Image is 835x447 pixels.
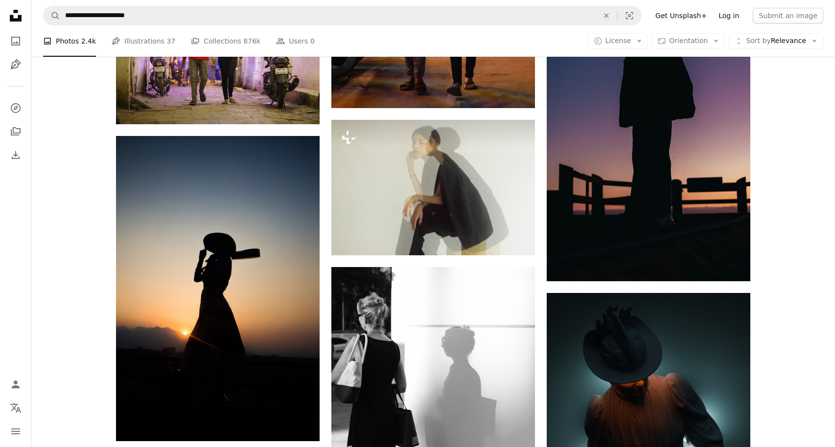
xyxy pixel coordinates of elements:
[116,136,320,441] img: Silhouette of a woman wearing a hat at sunset
[243,36,260,46] span: 876k
[44,6,60,25] button: Search Unsplash
[618,6,641,25] button: Visual search
[276,25,315,57] a: Users 0
[191,25,260,57] a: Collections 876k
[6,6,25,27] a: Home — Unsplash
[116,284,320,293] a: Silhouette of a woman wearing a hat at sunset
[669,37,708,45] span: Orientation
[6,31,25,51] a: Photos
[547,424,750,433] a: a man wearing a hat
[310,36,315,46] span: 0
[331,120,535,255] img: Woman in blazer with double exposure effect
[167,36,176,46] span: 37
[43,6,642,25] form: Find visuals sitewide
[112,25,175,57] a: Illustrations 37
[713,8,745,23] a: Log in
[746,36,806,46] span: Relevance
[6,422,25,441] button: Menu
[746,37,770,45] span: Sort by
[6,122,25,141] a: Collections
[753,8,823,23] button: Submit an image
[6,375,25,394] a: Log in / Sign up
[729,33,823,49] button: Sort byRelevance
[331,183,535,192] a: Woman in blazer with double exposure effect
[547,117,750,126] a: Silhouette of a person against a colorful twilight sky
[588,33,649,49] button: License
[652,33,725,49] button: Orientation
[605,37,631,45] span: License
[649,8,713,23] a: Get Unsplash+
[331,415,535,424] a: woman in black dress standing beside woman in white coat
[596,6,617,25] button: Clear
[6,145,25,165] a: Download History
[6,98,25,118] a: Explore
[6,55,25,74] a: Illustrations
[6,398,25,418] button: Language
